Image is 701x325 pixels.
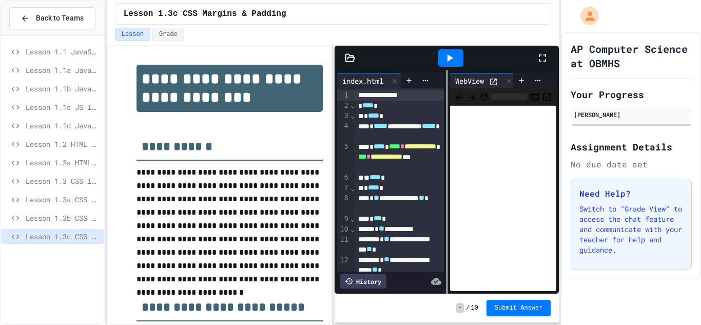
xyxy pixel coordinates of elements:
[26,194,100,205] span: Lesson 1.3a CSS Selectors
[542,90,552,103] button: Open in new tab
[124,8,286,20] span: Lesson 1.3c CSS Margins & Padding
[26,65,100,75] span: Lesson 1.1a JavaScript Intro
[456,303,464,313] span: -
[454,90,464,103] span: Back
[337,183,350,193] div: 7
[26,46,100,57] span: Lesson 1.1 JavaScript Intro
[350,184,355,192] span: Fold line
[340,274,386,289] div: History
[571,158,692,170] div: No due date set
[337,235,350,255] div: 11
[350,101,355,109] span: Fold line
[337,75,388,86] div: index.html
[337,193,350,214] div: 8
[337,214,350,224] div: 9
[350,111,355,120] span: Fold line
[574,110,689,119] div: [PERSON_NAME]
[26,213,100,223] span: Lesson 1.3b CSS Backgrounds
[337,255,350,286] div: 12
[466,90,477,103] span: Forward
[450,106,557,291] iframe: Web Preview
[530,90,540,103] button: Console
[579,187,683,200] h3: Need Help?
[26,139,100,149] span: Lesson 1.2 HTML Basics
[26,120,100,131] span: Lesson 1.1d JavaScript
[337,173,350,183] div: 6
[337,111,350,121] div: 3
[450,73,516,88] div: WebView
[9,7,95,29] button: Back to Teams
[337,73,401,88] div: index.html
[36,13,84,24] span: Back to Teams
[350,215,355,223] span: Fold line
[450,75,489,86] div: WebView
[350,225,355,233] span: Fold line
[152,28,184,41] button: Grade
[579,204,683,255] p: Switch to "Grade View" to access the chat feature and communicate with your teacher for help and ...
[115,28,150,41] button: Lesson
[479,90,489,103] button: Refresh
[337,142,350,173] div: 5
[337,224,350,235] div: 10
[571,42,692,70] h1: AP Computer Science at OBMHS
[26,231,100,242] span: Lesson 1.3c CSS Margins & Padding
[26,102,100,112] span: Lesson 1.1c JS Intro
[337,121,350,142] div: 4
[337,90,350,101] div: 1
[571,140,692,154] h2: Assignment Details
[337,101,350,111] div: 2
[26,176,100,186] span: Lesson 1.3 CSS Introduction
[26,83,100,94] span: Lesson 1.1b JavaScript Intro
[571,87,692,102] h2: Your Progress
[486,300,551,316] button: Submit Answer
[495,304,543,312] span: Submit Answer
[471,304,478,312] span: 10
[570,4,601,28] div: My Account
[26,157,100,168] span: Lesson 1.2a HTML Continued
[466,304,470,312] span: /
